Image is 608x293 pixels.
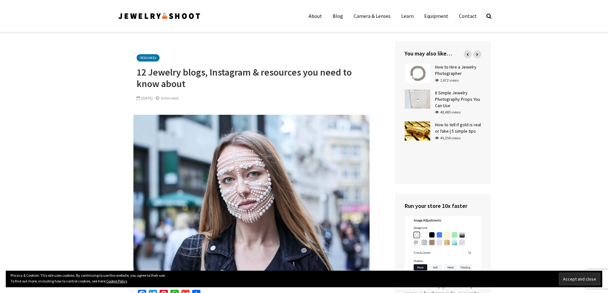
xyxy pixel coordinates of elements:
img: Jewelry Photographer Bay Area - San Francisco | Nationwide via Mail [117,11,201,21]
a: Resources [137,54,160,62]
div: 49,354 views [435,135,461,141]
a: About [304,10,327,22]
a: How to Hire a Jewelry Photographer [435,64,477,76]
div: 1,672 views [435,77,459,83]
a: Cookie Policy [106,279,127,283]
h4: You may also like… [405,49,481,57]
a: Equipment [419,10,453,22]
h4: Run your store 10x faster [405,202,481,210]
input: Accept and close [559,273,600,285]
h1: 12 Jewelry blogs, Instagram & resources you need to know about [137,66,366,89]
a: How to tell if gold is real or fake | 5 simple tips [435,122,481,134]
a: Blog [328,10,348,22]
div: Privacy & Cookies: This site uses cookies. By continuing to use this website, you agree to their ... [6,271,602,287]
a: Learn [396,10,418,22]
a: 8 Simple Jewelry Photography Props You Can Use [435,90,480,108]
img: Jewelry Blogs & Sites to Follow [133,115,370,272]
a: Contact [454,10,482,22]
div: 48,485 views [435,109,461,115]
a: Camera & Lenses [349,10,395,22]
div: 6 min read [156,95,178,101]
span: [DATE] [137,96,153,100]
